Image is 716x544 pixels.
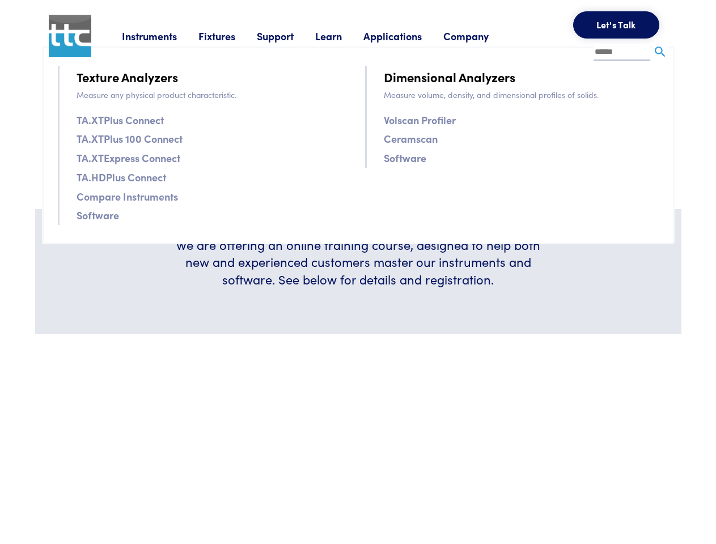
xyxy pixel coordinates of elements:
[77,150,180,166] a: TA.XTExpress Connect
[363,29,443,43] a: Applications
[77,112,164,128] a: TA.XTPlus Connect
[77,188,178,205] a: Compare Instruments
[77,130,183,147] a: TA.XTPlus 100 Connect
[122,29,198,43] a: Instruments
[77,88,351,101] p: Measure any physical product characteristic.
[257,29,315,43] a: Support
[77,67,178,87] a: Texture Analyzers
[384,130,438,147] a: Ceramscan
[168,236,549,288] h6: We are offering an online training course, designed to help both new and experienced customers ma...
[49,15,91,57] img: ttc_logo_1x1_v1.0.png
[384,67,515,87] a: Dimensional Analyzers
[198,29,257,43] a: Fixtures
[384,88,659,101] p: Measure volume, density, and dimensional profiles of solids.
[384,112,456,128] a: Volscan Profiler
[77,169,166,185] a: TA.HDPlus Connect
[77,207,119,223] a: Software
[384,150,426,166] a: Software
[315,29,363,43] a: Learn
[573,11,659,39] button: Let's Talk
[443,29,510,43] a: Company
